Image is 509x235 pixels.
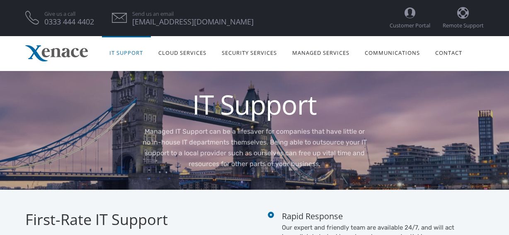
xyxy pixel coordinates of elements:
h2: First-Rate IT Support [25,211,242,228]
span: [EMAIL_ADDRESS][DOMAIN_NAME] [132,19,254,24]
a: Security Services [214,39,285,65]
span: Give us a call [44,11,94,17]
a: IT Support [102,39,151,65]
a: Cloud Services [151,39,214,65]
h1: IT Support [140,91,369,118]
a: Give us a call 0333 444 4402 [44,11,94,24]
a: Contact [427,39,470,65]
p: Managed IT Support can be a lifesaver for companies that have little or no in-house IT department... [140,126,369,169]
span: 0333 444 4402 [44,19,94,24]
span: Send us an email [132,11,254,17]
a: Communications [357,39,427,65]
img: Xenace [25,45,88,61]
a: Send us an email [EMAIL_ADDRESS][DOMAIN_NAME] [132,11,254,24]
a: Managed Services [285,39,357,65]
h4: Rapid Response [282,211,484,222]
